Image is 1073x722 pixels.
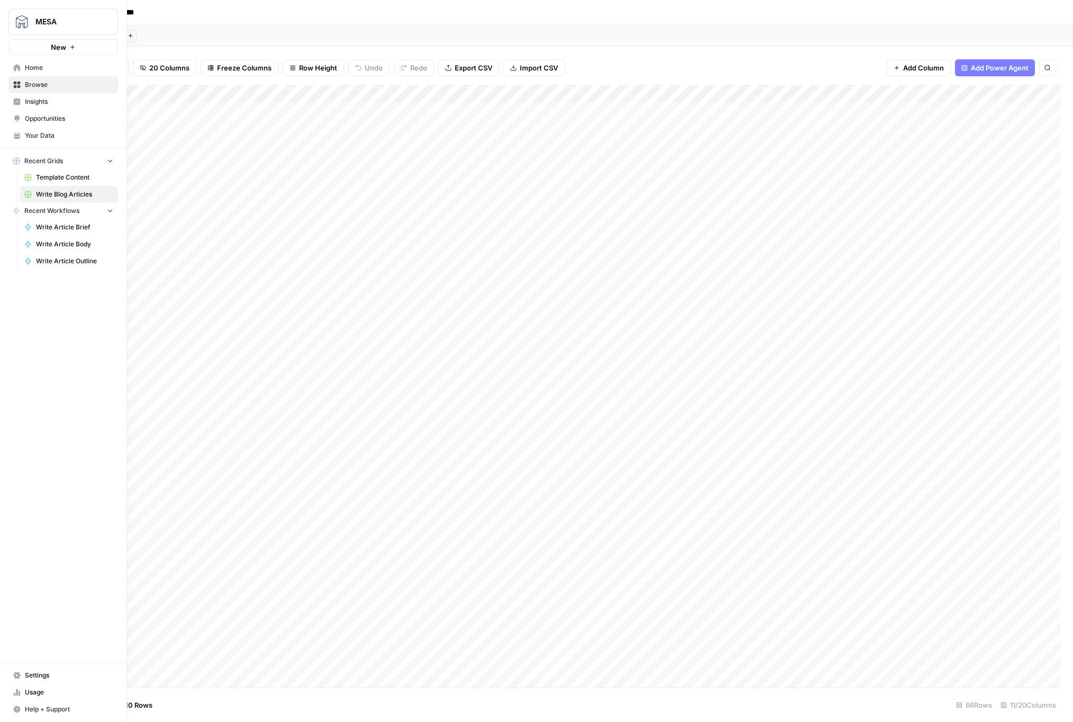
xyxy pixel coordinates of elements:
button: Workspace: MESA [8,8,118,35]
span: Usage [25,688,113,697]
span: Import CSV [520,63,558,73]
a: Home [8,59,118,76]
a: Template Content [20,169,118,186]
span: Write Article Outline [36,256,113,266]
img: MESA Logo [12,12,31,31]
span: Write Article Brief [36,222,113,232]
div: 11/20 Columns [996,697,1060,714]
a: Opportunities [8,110,118,127]
button: Recent Workflows [8,203,118,219]
span: MESA [35,16,100,27]
span: Row Height [299,63,337,73]
span: 20 Columns [149,63,190,73]
a: Write Article Body [20,236,118,253]
button: Add Power Agent [955,59,1035,76]
a: Browse [8,76,118,93]
span: Write Blog Articles [36,190,113,199]
a: Insights [8,93,118,110]
span: Template Content [36,173,113,182]
button: Undo [348,59,390,76]
span: Recent Workflows [24,206,79,216]
a: Your Data [8,127,118,144]
a: Write Article Outline [20,253,118,270]
span: Write Article Body [36,239,113,249]
span: Settings [25,671,113,680]
span: Recent Grids [24,156,63,166]
button: Row Height [283,59,344,76]
span: Redo [410,63,427,73]
span: New [51,42,66,52]
button: New [8,39,118,55]
span: Add Column [903,63,944,73]
button: Add Column [887,59,951,76]
span: Add 10 Rows [110,700,152,710]
span: Add Power Agent [971,63,1029,73]
span: Your Data [25,131,113,140]
span: Browse [25,80,113,90]
button: Freeze Columns [201,59,278,76]
button: Import CSV [503,59,565,76]
div: 66 Rows [952,697,996,714]
a: Settings [8,667,118,684]
span: Insights [25,97,113,106]
a: Write Article Brief [20,219,118,236]
span: Undo [365,63,383,73]
button: Help + Support [8,701,118,718]
button: Redo [394,59,434,76]
span: Help + Support [25,705,113,714]
span: Opportunities [25,114,113,123]
a: Usage [8,684,118,701]
span: Freeze Columns [217,63,272,73]
button: 20 Columns [133,59,196,76]
a: Write Blog Articles [20,186,118,203]
button: Recent Grids [8,153,118,169]
span: Export CSV [455,63,492,73]
button: Export CSV [438,59,499,76]
span: Home [25,63,113,73]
